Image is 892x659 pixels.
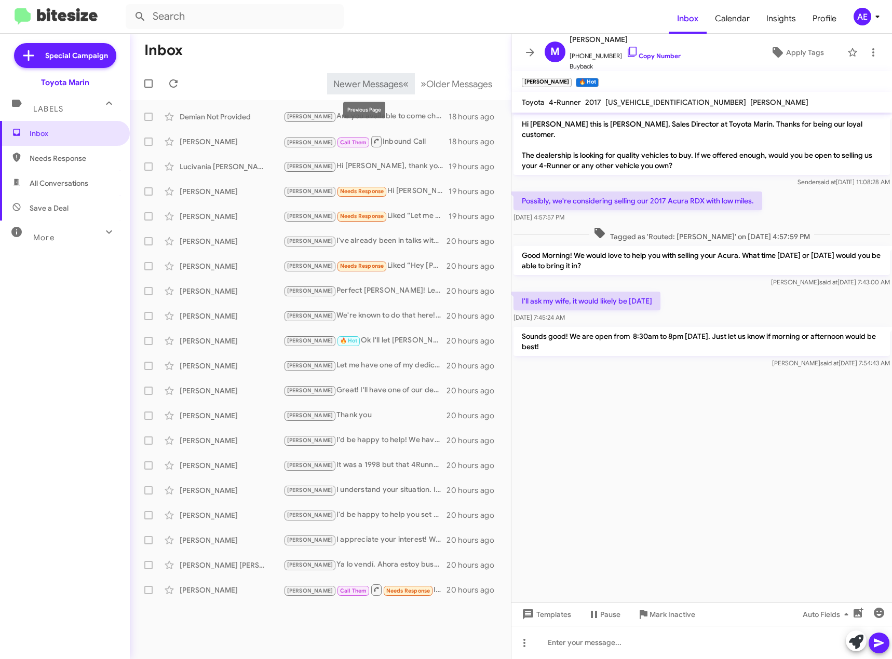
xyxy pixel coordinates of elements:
div: [PERSON_NAME] [180,410,283,421]
span: [PERSON_NAME] [287,512,333,518]
div: Previous Page [343,102,385,118]
span: [PERSON_NAME] [287,163,333,170]
span: [PERSON_NAME] [287,139,333,146]
div: I've already been in talks with [PERSON_NAME] from Toyota Marin on this. Have you spoken with him? [283,235,447,247]
button: Auto Fields [794,605,861,624]
div: [PERSON_NAME] [180,435,283,446]
p: I'll ask my wife, it would likely be [DATE] [513,292,660,310]
div: [PERSON_NAME] [180,535,283,545]
div: 20 hours ago [447,485,503,496]
span: [PERSON_NAME] [287,113,333,120]
span: [PERSON_NAME] [287,213,333,219]
div: Are you available to come check these out [DATE] in person? [283,111,449,122]
div: Inbound Call [283,583,447,596]
div: Ya lo vendí. Ahora estoy buscando una sequoia toyota. Tienes alguna disponible? [283,559,447,571]
span: 4-Runner [549,98,581,107]
span: Mark Inactive [650,605,695,624]
span: Save a Deal [30,203,69,213]
span: Needs Response [30,153,118,163]
span: [PERSON_NAME] [287,238,333,244]
div: 18 hours ago [449,112,503,122]
span: [PERSON_NAME] [287,587,333,594]
p: Sounds good! We are open from 8:30am to 8pm [DATE]. Just let us know if morning or afternoon woul... [513,327,890,356]
div: 20 hours ago [447,311,503,321]
div: 20 hours ago [447,361,503,371]
span: Tagged as 'Routed: [PERSON_NAME]' on [DATE] 4:57:59 PM [589,227,814,242]
button: Mark Inactive [629,605,704,624]
span: Sender [DATE] 11:08:28 AM [798,178,890,186]
span: Needs Response [386,587,430,594]
a: Special Campaign [14,43,116,68]
span: said at [820,359,839,367]
div: Hi [PERSON_NAME], I'm actually more interested in the 2019 Tesla model 3 [283,185,449,197]
div: 20 hours ago [447,585,503,595]
div: [PERSON_NAME] [180,211,283,222]
span: [DATE] 7:45:24 AM [513,313,565,321]
div: 20 hours ago [447,386,503,396]
span: said at [818,178,836,186]
a: Inbox [669,4,707,34]
span: [DATE] 4:57:57 PM [513,213,564,221]
div: It was a 1998 but that 4Runner is sold. Would you be interested in another vehicle? [283,459,447,471]
div: 20 hours ago [447,261,503,271]
button: Templates [511,605,579,624]
div: 20 hours ago [447,560,503,570]
span: Labels [33,104,63,114]
span: Older Messages [426,78,492,90]
div: [PERSON_NAME] [180,136,283,147]
div: Hi [PERSON_NAME], thank you for reaching out to me. Unfortunately I do not have any vehicle to se... [283,160,449,172]
div: [PERSON_NAME] [180,585,283,595]
a: Insights [758,4,804,34]
span: Buyback [570,61,681,72]
span: Special Campaign [45,50,108,61]
span: Calendar [707,4,758,34]
button: Next [414,73,498,94]
button: Pause [579,605,629,624]
div: Toyota Marin [41,77,89,88]
span: [PERSON_NAME] [287,287,333,294]
div: [PERSON_NAME] [180,286,283,296]
div: [PERSON_NAME] [180,336,283,346]
small: 🔥 Hot [576,78,598,87]
div: [PERSON_NAME] [PERSON_NAME] [180,560,283,570]
p: Hi [PERSON_NAME] this is [PERSON_NAME], Sales Director at Toyota Marin. Thanks for being our loya... [513,115,890,175]
span: [PERSON_NAME] [287,537,333,543]
div: I'd be happy to help! We have a wide selection of vehicles available. [URL][DOMAIN_NAME] When can... [283,434,447,446]
div: Liked “Hey [PERSON_NAME]! I just left you a message we have a great selection of Prius Primes but... [283,260,447,272]
p: Possibly, we're considering selling our 2017 Acura RDX with low miles. [513,191,762,210]
span: « [403,77,409,90]
span: [PERSON_NAME] [287,561,333,568]
span: [PERSON_NAME] [287,487,333,493]
div: Demian Not Provided [180,112,283,122]
span: [PERSON_NAME] [287,462,333,469]
nav: Page navigation example [328,73,498,94]
div: 20 hours ago [447,435,503,446]
div: [PERSON_NAME] [180,311,283,321]
span: Call Them [340,139,367,146]
button: Previous [327,73,415,94]
span: [PERSON_NAME] [287,437,333,444]
div: 20 hours ago [447,236,503,246]
div: We're known to do that here! I'll have one of my dedicated buyers reach out to get some info on i... [283,310,447,322]
h1: Inbox [144,42,183,59]
span: [PERSON_NAME] [287,362,333,369]
span: [PERSON_NAME] [287,263,333,269]
div: [PERSON_NAME] [180,186,283,197]
div: [PERSON_NAME] [180,510,283,520]
div: 20 hours ago [447,460,503,471]
span: Inbox [30,128,118,139]
span: [PERSON_NAME] [287,387,333,394]
div: I appreciate your interest! We would love to discuss your 2021 Volvo XC40 Recharge. Would you lik... [283,534,447,546]
div: 19 hours ago [449,186,503,197]
span: [PERSON_NAME] [287,412,333,419]
div: 20 hours ago [447,336,503,346]
span: Needs Response [340,188,384,195]
div: [PERSON_NAME] [180,236,283,246]
span: 🔥 Hot [340,337,358,344]
div: Great! I'll have one of our dedicated buyers reach out to get some information on it from you and... [283,385,447,396]
div: 20 hours ago [447,286,503,296]
a: Profile [804,4,845,34]
span: Pause [600,605,620,624]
